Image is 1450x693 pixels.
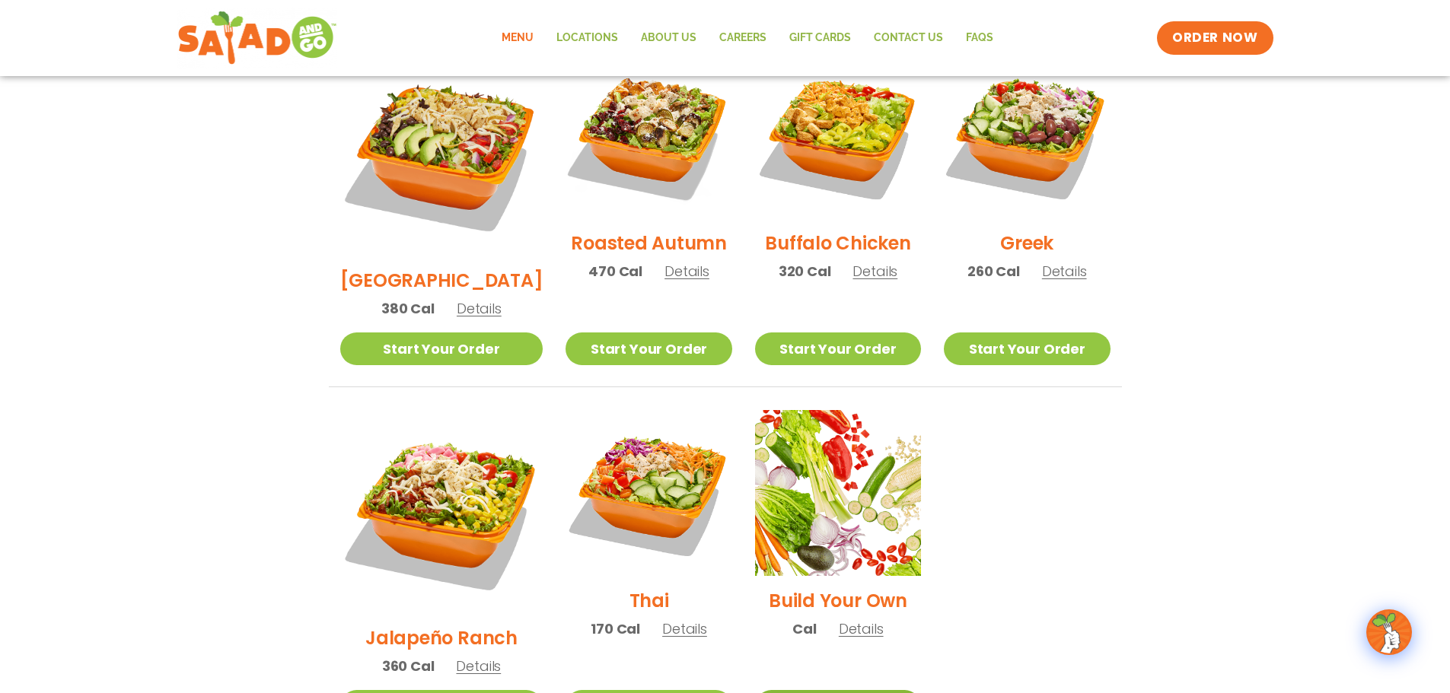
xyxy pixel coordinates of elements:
a: Locations [545,21,629,56]
span: 170 Cal [591,618,640,639]
a: Start Your Order [944,332,1110,365]
img: Product photo for Greek Salad [944,52,1110,218]
span: Details [456,656,501,676]
span: 360 Cal [382,656,435,676]
h2: Roasted Autumn [571,230,727,256]
span: Cal [792,618,816,639]
h2: Build Your Own [769,587,907,614]
a: Careers [708,21,778,56]
span: 260 Cal [967,261,1020,281]
a: Start Your Order [566,332,731,365]
nav: Menu [490,21,1005,56]
img: Product photo for Buffalo Chicken Salad [755,52,921,218]
span: Details [1042,262,1087,281]
span: Details [662,619,707,638]
a: Contact Us [862,21,954,56]
a: GIFT CARDS [778,21,862,56]
h2: Jalapeño Ranch [365,625,518,651]
img: Product photo for Build Your Own [755,410,921,576]
a: About Us [629,21,708,56]
span: 470 Cal [588,261,642,281]
img: Product photo for Thai Salad [566,410,731,576]
h2: Greek [1000,230,1053,256]
img: Product photo for Roasted Autumn Salad [566,52,731,218]
span: Details [664,262,709,281]
a: Start Your Order [755,332,921,365]
img: wpChatIcon [1368,611,1410,653]
a: FAQs [954,21,1005,56]
a: ORDER NOW [1157,21,1273,55]
h2: Buffalo Chicken [765,230,910,256]
h2: Thai [629,587,669,614]
img: Product photo for BBQ Ranch Salad [340,52,543,256]
img: new-SAG-logo-768×292 [177,8,338,68]
span: Details [457,299,502,318]
h2: [GEOGRAPHIC_DATA] [340,267,543,294]
span: Details [852,262,897,281]
span: 320 Cal [779,261,831,281]
a: Start Your Order [340,332,543,365]
a: Menu [490,21,545,56]
span: Details [839,619,884,638]
img: Product photo for Jalapeño Ranch Salad [340,410,543,613]
span: ORDER NOW [1172,29,1257,47]
span: 380 Cal [381,298,435,319]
